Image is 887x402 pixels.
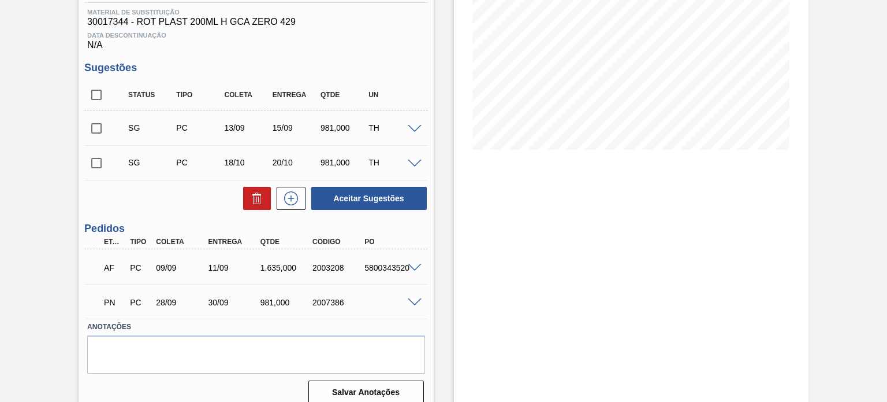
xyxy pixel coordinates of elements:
[258,238,315,246] div: Qtde
[87,9,424,16] span: Material de Substituição
[173,123,226,132] div: Pedido de Compra
[84,223,427,235] h3: Pedidos
[305,186,428,211] div: Aceitar Sugestões
[125,158,178,167] div: Sugestão Criada
[127,298,153,307] div: Pedido de Compra
[125,123,178,132] div: Sugestão Criada
[127,263,153,272] div: Pedido de Compra
[361,238,419,246] div: PO
[101,238,127,246] div: Etapa
[318,91,370,99] div: Qtde
[87,32,424,39] span: Data Descontinuação
[258,298,315,307] div: 981,000
[125,91,178,99] div: Status
[222,158,274,167] div: 18/10/2025
[270,91,322,99] div: Entrega
[258,263,315,272] div: 1.635,000
[153,263,210,272] div: 09/09/2025
[206,238,263,246] div: Entrega
[87,17,424,27] span: 30017344 - ROT PLAST 200ML H GCA ZERO 429
[271,187,305,210] div: Nova sugestão
[318,123,370,132] div: 981,000
[318,158,370,167] div: 981,000
[270,158,322,167] div: 20/10/2025
[361,263,419,272] div: 5800343520
[87,319,424,335] label: Anotações
[127,238,153,246] div: Tipo
[84,62,427,74] h3: Sugestões
[84,27,427,50] div: N/A
[237,187,271,210] div: Excluir Sugestões
[310,238,367,246] div: Código
[310,263,367,272] div: 2003208
[206,298,263,307] div: 30/09/2025
[310,298,367,307] div: 2007386
[104,263,124,272] p: AF
[101,255,127,281] div: Aguardando Faturamento
[222,123,274,132] div: 13/09/2025
[366,91,418,99] div: UN
[311,187,427,210] button: Aceitar Sugestões
[101,290,127,315] div: Pedido em Negociação
[173,91,226,99] div: Tipo
[366,158,418,167] div: TH
[153,238,210,246] div: Coleta
[153,298,210,307] div: 28/09/2025
[366,123,418,132] div: TH
[173,158,226,167] div: Pedido de Compra
[222,91,274,99] div: Coleta
[104,298,124,307] p: PN
[206,263,263,272] div: 11/09/2025
[270,123,322,132] div: 15/09/2025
